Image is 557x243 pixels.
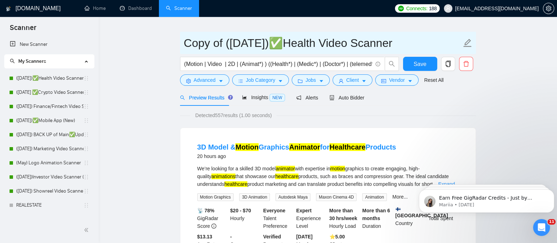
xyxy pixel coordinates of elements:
[239,193,270,201] span: 3D Animation
[4,114,94,128] li: (2nd, July, 2025)✅Mobile App (New)
[16,156,83,170] a: (May) Logo Animation Scanner
[362,193,386,201] span: Animation
[83,188,89,194] span: holder
[543,3,554,14] button: setting
[16,99,83,114] a: ([DATE]) Finance/Fintech Video Scanner (New)
[197,143,396,151] a: 3D Model &MotionGraphicsAnimatorforHealthcareProducts
[227,94,234,101] div: Tooltip anchor
[328,207,361,230] div: Hourly Load
[361,207,394,230] div: Duration
[330,166,345,171] mark: motion
[18,58,46,64] span: My Scanners
[276,166,295,171] mark: animator
[333,74,373,86] button: userClientcaret-down
[375,74,418,86] button: idcardVendorcaret-down
[211,224,216,229] span: info-circle
[232,74,289,86] button: barsJob Categorycaret-down
[190,111,277,119] span: Detected 557 results (1.00 seconds)
[166,5,192,11] a: searchScanner
[16,71,83,85] a: ([DATE])✅Health Video Scanner
[416,175,557,224] iframe: Intercom notifications message
[229,207,262,230] div: Hourly
[362,208,390,221] b: More than 6 months
[389,76,404,84] span: Vendor
[329,95,334,100] span: robot
[83,217,89,222] span: holder
[4,212,94,226] li: Health Video Scanner (1st, May,2025)
[83,202,89,208] span: holder
[463,38,472,48] span: edit
[4,23,42,37] span: Scanner
[10,58,46,64] span: My Scanners
[424,76,444,84] a: Reset All
[4,142,94,156] li: (2nd, July, 2025) Marketing Video Scanner
[16,85,83,99] a: ([DATE] ✅Crypto Video Scanner (New)
[197,208,215,213] b: 📡 78%
[184,34,462,52] input: Scanner name...
[84,226,91,233] span: double-left
[83,160,89,166] span: holder
[394,207,427,230] div: Country
[16,184,83,198] a: ([DATE]) Showreel Video Scanner (New)
[180,95,185,100] span: search
[296,234,312,239] b: [DATE]
[83,90,89,95] span: holder
[392,194,408,200] a: More...
[376,62,380,66] span: info-circle
[196,207,229,230] div: GigRadar Score
[346,76,359,84] span: Client
[230,234,232,239] b: -
[298,78,303,84] span: folder
[16,128,83,142] a: ([DATE]) BACK UP of Main✅Updated SaaS (from march) - [PERSON_NAME] + Nik
[319,78,324,84] span: caret-down
[85,5,106,11] a: homeHome
[446,6,451,11] span: user
[83,104,89,109] span: holder
[459,57,473,71] button: delete
[4,198,94,212] li: REALESTATE
[4,85,94,99] li: (2nd, July,2025 ✅Crypto Video Scanner (New)
[385,61,398,67] span: search
[543,6,554,11] a: setting
[83,146,89,152] span: holder
[295,207,328,230] div: Experience Level
[262,207,295,230] div: Talent Preference
[305,76,316,84] span: Jobs
[180,74,229,86] button: settingAdvancedcaret-down
[406,5,427,12] span: Connects:
[16,114,83,128] a: ([DATE])✅Mobile App (New)
[4,37,94,51] li: New Scanner
[270,94,285,102] span: NEW
[197,152,396,160] div: 20 hours ago
[83,118,89,123] span: holder
[197,234,212,239] b: $13.13
[235,143,259,151] mark: Motion
[246,76,275,84] span: Job Category
[211,174,235,179] mark: animations
[329,208,357,221] b: More than 30 hrs/week
[296,95,301,100] span: notification
[316,193,357,201] span: Maxon Cinema 4D
[4,184,94,198] li: (2nd, June, 2025) Showreel Video Scanner (New)
[329,143,365,151] mark: Healthcare
[278,78,283,84] span: caret-down
[242,95,285,100] span: Insights
[339,78,344,84] span: user
[329,234,345,239] b: ⭐️ 5.00
[16,142,83,156] a: ([DATE]) Marketing Video Scanner
[408,78,413,84] span: caret-down
[197,193,234,201] span: Motion Graphics
[361,78,366,84] span: caret-down
[441,61,455,67] span: copy
[16,198,83,212] a: REALESTATE
[238,78,243,84] span: bars
[385,57,399,71] button: search
[4,156,94,170] li: (May) Logo Animation Scanner
[414,60,426,68] span: Save
[218,78,223,84] span: caret-down
[398,6,404,11] img: upwork-logo.png
[184,60,372,68] input: Search Freelance Jobs...
[292,74,330,86] button: folderJobscaret-down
